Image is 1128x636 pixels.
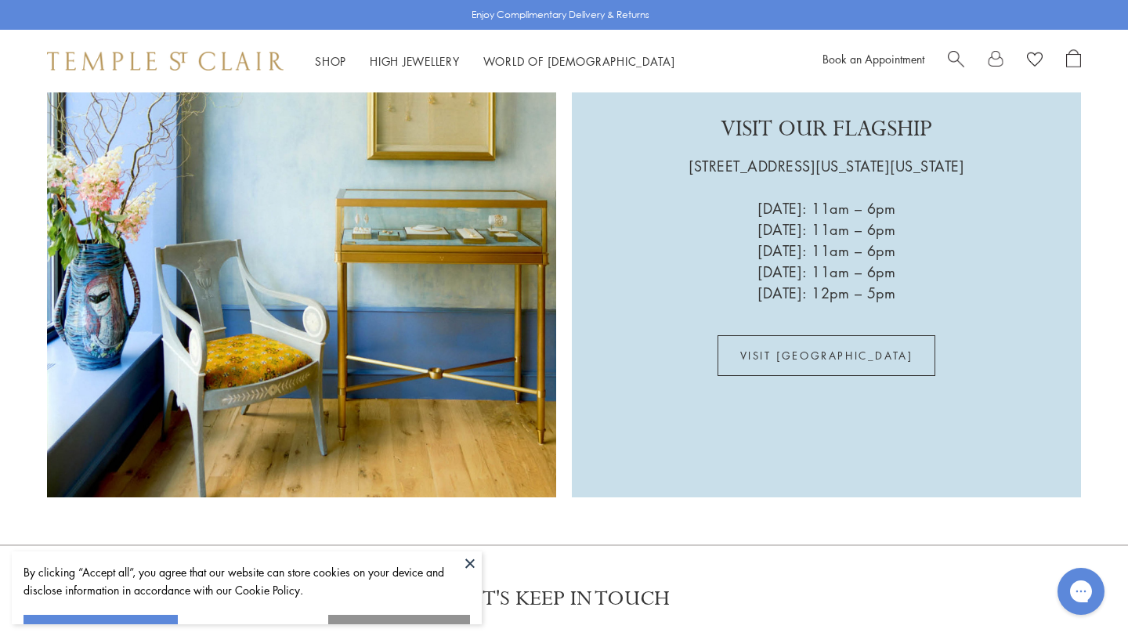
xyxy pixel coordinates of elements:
iframe: Gorgias live chat messenger [1050,562,1112,620]
a: Search [948,49,964,73]
a: High JewelleryHigh Jewellery [370,53,460,69]
a: VISIT [GEOGRAPHIC_DATA] [718,335,936,376]
p: LET'S KEEP IN TOUCH [459,585,670,613]
img: Temple St. Clair [47,52,284,70]
a: Book an Appointment [822,51,924,67]
p: Enjoy Complimentary Delivery & Returns [472,7,649,23]
p: [DATE]: 11am – 6pm [DATE]: 11am – 6pm [DATE]: 11am – 6pm [DATE]: 11am – 6pm [DATE]: 12pm – 5pm [757,177,895,304]
div: By clicking “Accept all”, you agree that our website can store cookies on your device and disclos... [23,563,470,599]
p: [STREET_ADDRESS][US_STATE][US_STATE] [689,156,964,177]
a: World of [DEMOGRAPHIC_DATA]World of [DEMOGRAPHIC_DATA] [483,53,675,69]
p: VISIT OUR FLAGSHIP [721,110,932,156]
a: View Wishlist [1027,49,1043,73]
a: ShopShop [315,53,346,69]
nav: Main navigation [315,52,675,71]
a: Open Shopping Bag [1066,49,1081,73]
